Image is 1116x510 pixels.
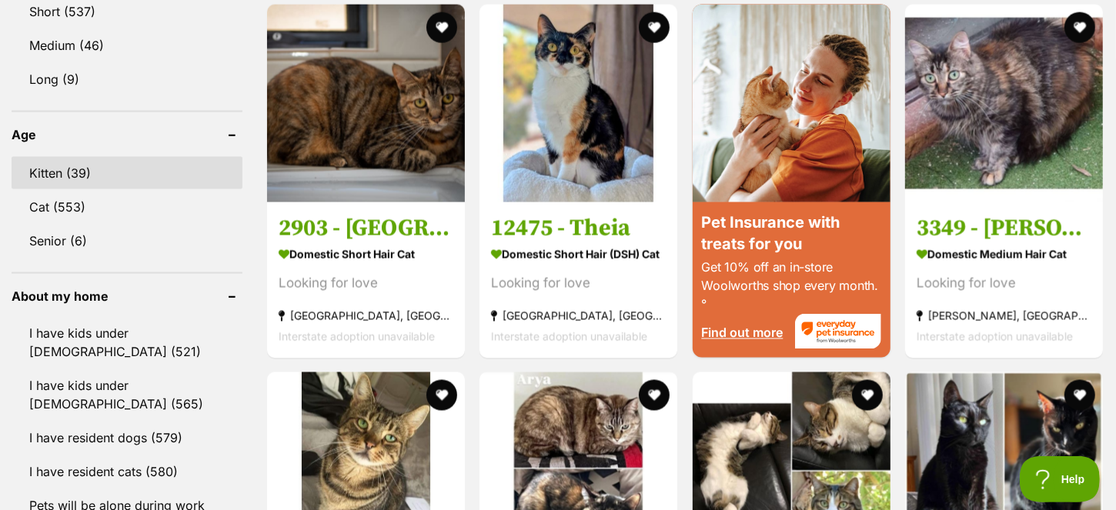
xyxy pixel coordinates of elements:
[12,157,242,189] a: Kitten (39)
[905,5,1103,202] img: 3349 - Miss Kitty - Domestic Medium Hair Cat
[917,305,1091,325] strong: [PERSON_NAME], [GEOGRAPHIC_DATA]
[491,272,666,293] div: Looking for love
[12,318,242,368] a: I have kids under [DEMOGRAPHIC_DATA] (521)
[917,272,1091,293] div: Looking for love
[12,128,242,142] header: Age
[12,225,242,257] a: Senior (6)
[491,305,666,325] strong: [GEOGRAPHIC_DATA], [GEOGRAPHIC_DATA]
[491,329,647,342] span: Interstate adoption unavailable
[1020,456,1101,502] iframe: Help Scout Beacon - Open
[917,213,1091,242] h3: 3349 - [PERSON_NAME]
[852,380,883,411] button: favourite
[1064,12,1095,43] button: favourite
[267,5,465,202] img: 2903 - Charlotte - Domestic Short Hair Cat
[12,422,242,455] a: I have resident dogs (579)
[640,12,670,43] button: favourite
[426,12,457,43] button: favourite
[491,242,666,265] strong: Domestic Short Hair (DSH) Cat
[491,213,666,242] h3: 12475 - Theia
[917,329,1073,342] span: Interstate adoption unavailable
[479,5,677,202] img: 12475 - Theia - Domestic Short Hair (DSH) Cat
[279,213,453,242] h3: 2903 - [GEOGRAPHIC_DATA]
[1064,380,1095,411] button: favourite
[267,202,465,358] a: 2903 - [GEOGRAPHIC_DATA] Domestic Short Hair Cat Looking for love [GEOGRAPHIC_DATA], [GEOGRAPHIC_...
[279,272,453,293] div: Looking for love
[12,370,242,421] a: I have kids under [DEMOGRAPHIC_DATA] (565)
[640,380,670,411] button: favourite
[12,456,242,488] a: I have resident cats (580)
[479,202,677,358] a: 12475 - Theia Domestic Short Hair (DSH) Cat Looking for love [GEOGRAPHIC_DATA], [GEOGRAPHIC_DATA]...
[12,29,242,62] a: Medium (46)
[279,305,453,325] strong: [GEOGRAPHIC_DATA], [GEOGRAPHIC_DATA]
[12,63,242,95] a: Long (9)
[426,380,457,411] button: favourite
[905,202,1103,358] a: 3349 - [PERSON_NAME] Domestic Medium Hair Cat Looking for love [PERSON_NAME], [GEOGRAPHIC_DATA] I...
[279,242,453,265] strong: Domestic Short Hair Cat
[279,329,435,342] span: Interstate adoption unavailable
[12,191,242,223] a: Cat (553)
[12,289,242,303] header: About my home
[917,242,1091,265] strong: Domestic Medium Hair Cat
